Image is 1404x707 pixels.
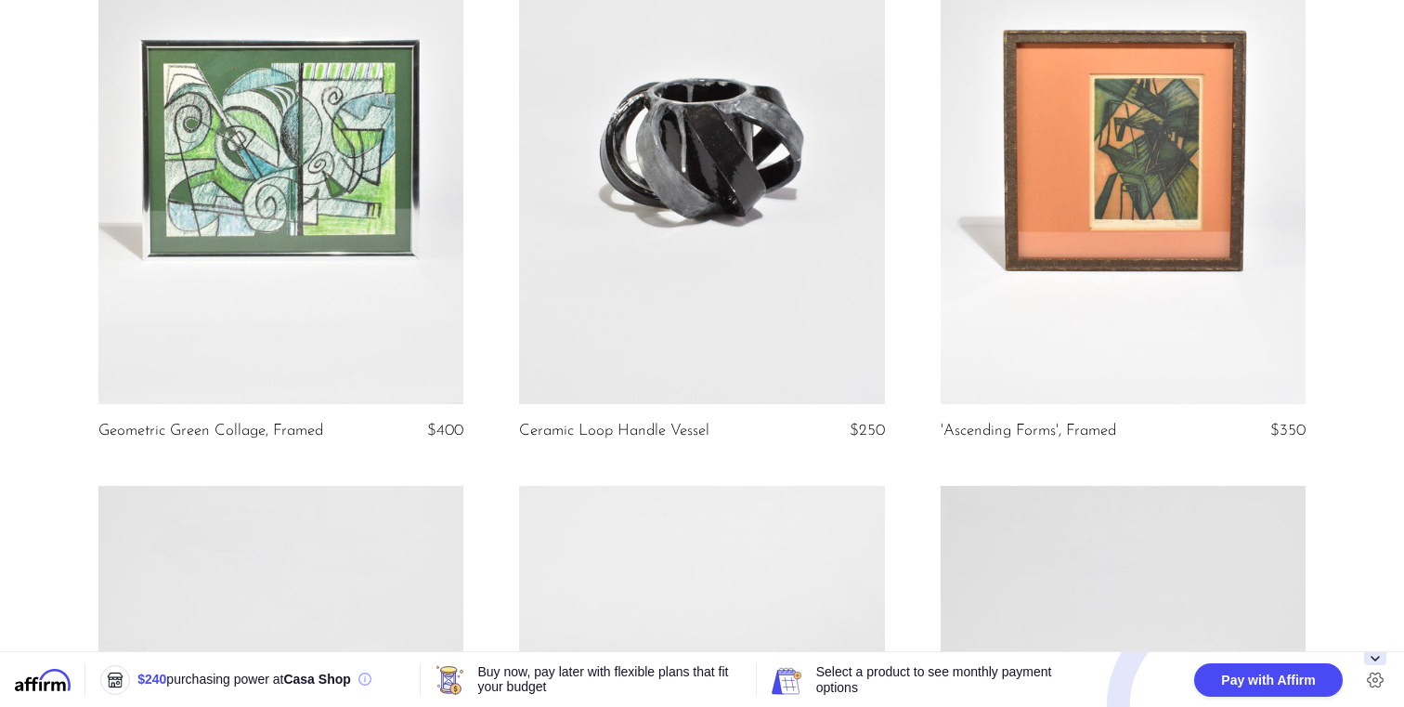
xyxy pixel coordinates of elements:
span: $400 [427,423,463,439]
a: Geometric Green Collage, Framed [98,423,323,439]
span: $350 [1270,423,1306,439]
a: 'Ascending Forms', Framed [941,423,1116,439]
span: $250 [850,423,885,439]
a: Ceramic Loop Handle Vessel [519,423,709,439]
